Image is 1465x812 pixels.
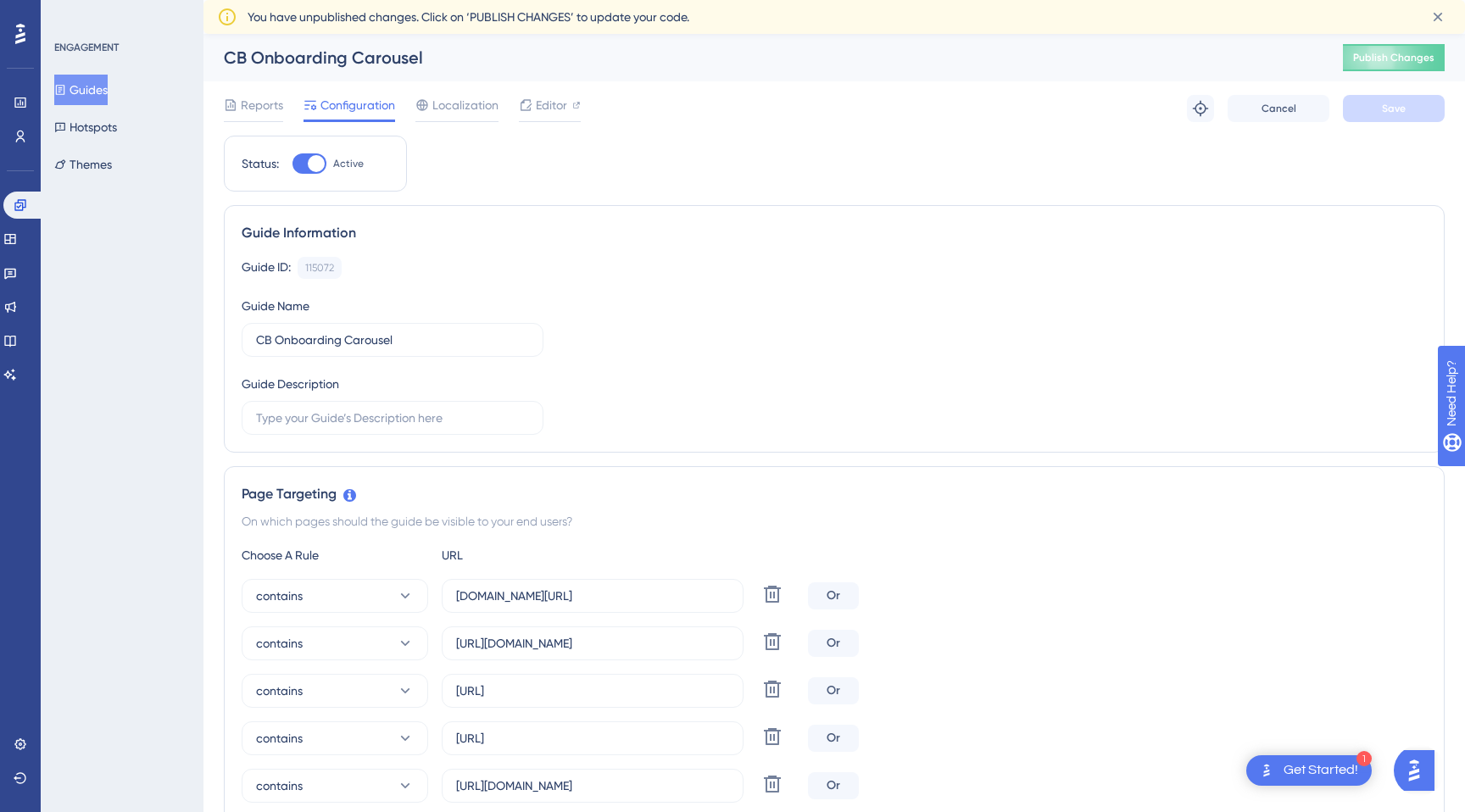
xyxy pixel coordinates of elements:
span: Editor [536,95,567,115]
div: Page Targeting [242,484,1427,504]
span: Save [1382,102,1406,115]
div: Open Get Started! checklist, remaining modules: 1 [1246,755,1372,786]
input: Type your Guide’s Name here [256,331,529,349]
span: Need Help? [40,4,106,25]
button: contains [242,579,428,613]
input: yourwebsite.com/path [456,681,729,700]
div: Or [808,772,859,799]
div: Or [808,582,859,609]
button: contains [242,721,428,755]
span: Configuration [320,95,395,115]
div: Choose A Rule [242,545,428,565]
span: Publish Changes [1353,51,1434,64]
div: ENGAGEMENT [54,41,119,54]
div: Guide Information [242,223,1427,243]
button: contains [242,626,428,660]
span: contains [256,681,303,701]
span: Cancel [1262,102,1296,115]
input: yourwebsite.com/path [456,776,729,795]
div: CB Onboarding Carousel [224,46,1301,70]
img: launcher-image-alternative-text [1256,760,1277,781]
button: Cancel [1228,95,1329,122]
iframe: UserGuiding AI Assistant Launcher [1394,745,1445,796]
div: Or [808,677,859,704]
span: contains [256,586,303,606]
div: Guide Description [242,374,339,394]
span: contains [256,633,303,653]
button: contains [242,769,428,803]
div: Or [808,630,859,657]
button: Publish Changes [1343,44,1445,71]
span: Localization [432,95,499,115]
button: Save [1343,95,1445,122]
div: Status: [242,153,279,174]
button: Hotspots [54,112,117,142]
div: Guide ID: [242,257,291,279]
div: 115072 [305,261,334,275]
span: Active [333,157,364,170]
button: Guides [54,75,108,105]
div: Guide Name [242,296,309,316]
input: yourwebsite.com/path [456,634,729,653]
div: Or [808,725,859,752]
span: contains [256,728,303,748]
div: URL [442,545,628,565]
button: contains [242,674,428,708]
span: You have unpublished changes. Click on ‘PUBLISH CHANGES’ to update your code. [248,7,689,27]
input: yourwebsite.com/path [456,587,729,605]
input: yourwebsite.com/path [456,729,729,748]
div: On which pages should the guide be visible to your end users? [242,511,1427,531]
span: contains [256,776,303,796]
button: Themes [54,149,112,180]
div: 1 [1356,751,1372,766]
span: Reports [241,95,283,115]
div: Get Started! [1284,761,1358,780]
input: Type your Guide’s Description here [256,409,529,427]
